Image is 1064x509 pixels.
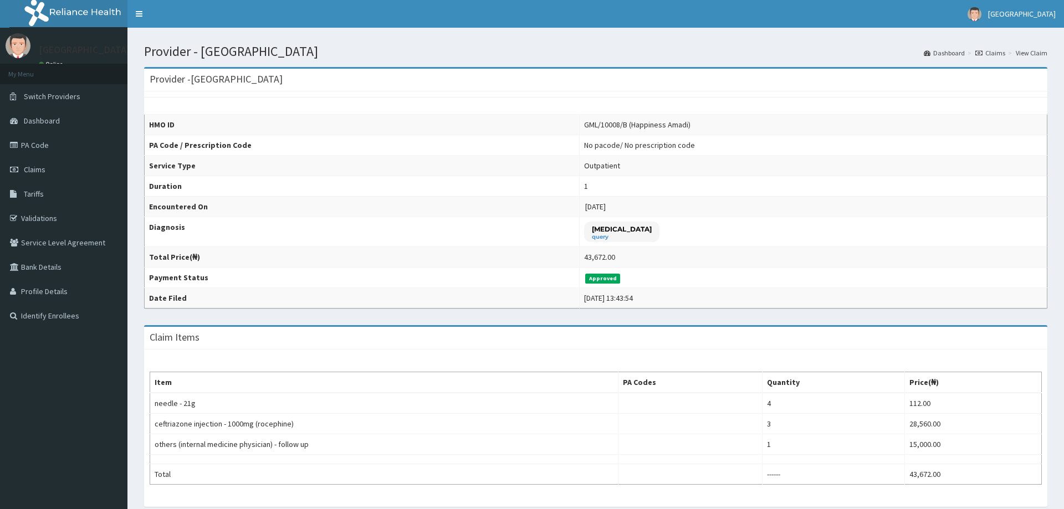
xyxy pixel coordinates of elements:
[150,464,618,485] td: Total
[924,48,965,58] a: Dashboard
[584,181,588,192] div: 1
[145,288,580,309] th: Date Filed
[763,372,905,393] th: Quantity
[145,268,580,288] th: Payment Status
[763,393,905,414] td: 4
[905,434,1042,455] td: 15,000.00
[24,164,45,174] span: Claims
[24,91,80,101] span: Switch Providers
[975,48,1005,58] a: Claims
[150,414,618,434] td: ceftriazone injection - 1000mg (rocephine)
[6,33,30,58] img: User Image
[584,119,690,130] div: GML/10008/B (Happiness Amadi)
[905,464,1042,485] td: 43,672.00
[39,60,65,68] a: Online
[584,160,620,171] div: Outpatient
[39,45,130,55] p: [GEOGRAPHIC_DATA]
[905,393,1042,414] td: 112.00
[145,115,580,135] th: HMO ID
[763,464,905,485] td: ------
[145,197,580,217] th: Encountered On
[988,9,1056,19] span: [GEOGRAPHIC_DATA]
[618,372,763,393] th: PA Codes
[1016,48,1047,58] a: View Claim
[150,74,283,84] h3: Provider - [GEOGRAPHIC_DATA]
[585,202,606,212] span: [DATE]
[763,414,905,434] td: 3
[584,292,633,304] div: [DATE] 13:43:54
[150,393,618,414] td: needle - 21g
[145,176,580,197] th: Duration
[763,434,905,455] td: 1
[150,332,199,342] h3: Claim Items
[905,372,1042,393] th: Price(₦)
[584,251,615,263] div: 43,672.00
[905,414,1042,434] td: 28,560.00
[144,44,1047,59] h1: Provider - [GEOGRAPHIC_DATA]
[145,247,580,268] th: Total Price(₦)
[584,140,695,151] div: No pacode / No prescription code
[150,434,618,455] td: others (internal medicine physician) - follow up
[145,135,580,156] th: PA Code / Prescription Code
[145,217,580,247] th: Diagnosis
[24,189,44,199] span: Tariffs
[592,234,652,240] small: query
[24,116,60,126] span: Dashboard
[585,274,620,284] span: Approved
[150,372,618,393] th: Item
[592,224,652,234] p: [MEDICAL_DATA]
[968,7,981,21] img: User Image
[145,156,580,176] th: Service Type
